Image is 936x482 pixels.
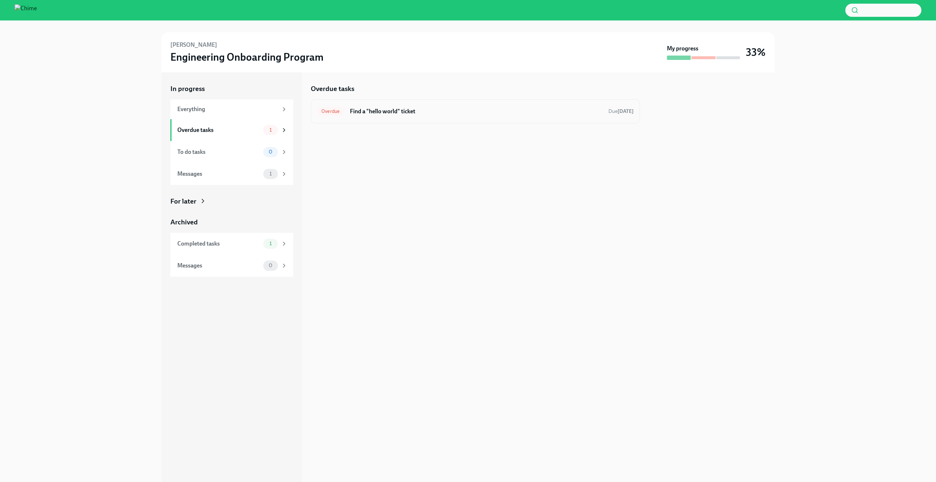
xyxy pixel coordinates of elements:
h3: Engineering Onboarding Program [170,50,324,64]
a: Messages0 [170,255,293,277]
a: OverdueFind a "hello world" ticketDue[DATE] [317,106,634,117]
h6: Find a "hello world" ticket [350,107,603,115]
a: Overdue tasks1 [170,119,293,141]
h5: Overdue tasks [311,84,354,94]
a: Archived [170,217,293,227]
div: Messages [177,262,260,270]
span: August 24th, 2025 09:00 [608,108,634,115]
strong: My progress [667,45,698,53]
div: Messages [177,170,260,178]
a: Everything [170,99,293,119]
span: Due [608,108,634,114]
a: In progress [170,84,293,94]
img: Chime [15,4,37,16]
a: To do tasks0 [170,141,293,163]
div: For later [170,197,196,206]
strong: [DATE] [618,108,634,114]
a: Completed tasks1 [170,233,293,255]
div: Completed tasks [177,240,260,248]
a: Messages1 [170,163,293,185]
span: 1 [265,171,276,177]
span: 0 [264,263,277,268]
h6: [PERSON_NAME] [170,41,217,49]
h3: 33% [746,46,766,59]
span: 1 [265,127,276,133]
span: 0 [264,149,277,155]
span: Overdue [317,109,344,114]
div: To do tasks [177,148,260,156]
span: 1 [265,241,276,246]
div: Overdue tasks [177,126,260,134]
div: Everything [177,105,278,113]
a: For later [170,197,293,206]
